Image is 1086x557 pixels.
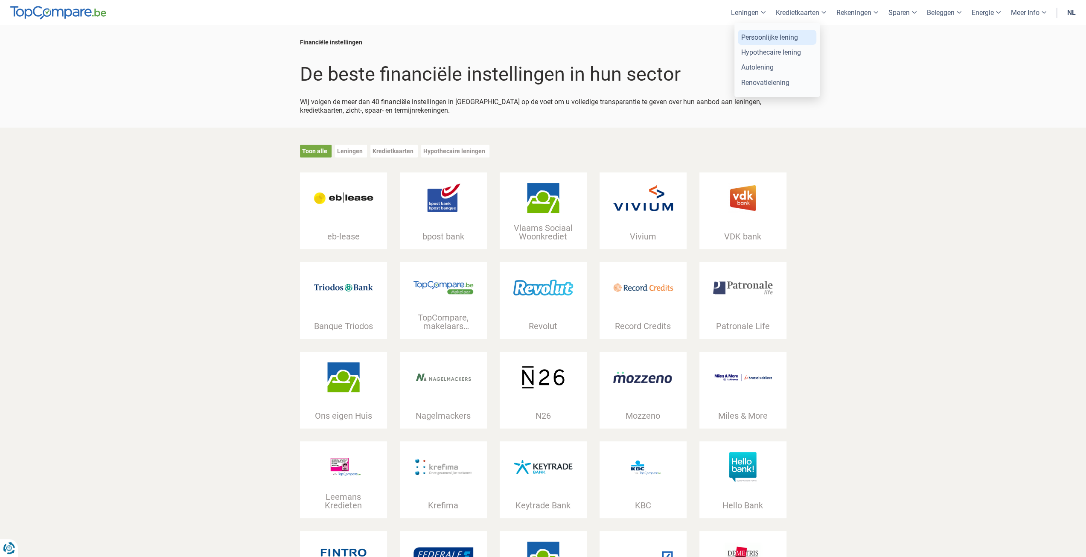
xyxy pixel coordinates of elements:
a: Kredietkaarten [373,148,413,155]
div: Krefima [400,501,487,510]
a: Keytrade Bank Keytrade Bank [500,441,587,493]
a: Patronale Life Patronale Life [699,262,786,339]
img: Record Credits [613,273,673,303]
img: VDK bank [713,183,773,213]
a: Nagelmackers Nagelmackers [400,352,487,403]
img: Patronale Life [713,273,773,303]
a: Persoonlijke lening [738,30,816,45]
a: bpost bank bpost bank [400,172,487,249]
a: Krefima Krefima [400,441,487,493]
div: KBC [600,501,687,510]
div: VDK bank [699,232,786,241]
a: TopCompare, makelaars partner voor jouw krediet TopCompare, makelaars partner voor [PERSON_NAME] [400,262,487,339]
div: Vivium [600,232,687,241]
div: N26 [500,411,587,420]
a: VDK bank VDK bank [699,172,786,249]
div: bpost bank [400,232,487,241]
img: Leemans Kredieten [314,446,373,488]
div: Leemans Kredieten [300,493,387,510]
a: Record Credits Record Credits [600,262,687,339]
div: Wij volgen de meer dan 40 financiële instellingen in [GEOGRAPHIC_DATA] op de voet om u volledige ... [300,89,786,115]
div: Keytrade Bank [500,501,587,510]
a: Ons eigen Huis Ons eigen Huis [300,352,387,403]
a: Leemans Kredieten Leemans Kredieten [300,441,387,493]
img: Banque Triodos [314,273,373,303]
div: Record Credits [600,322,687,330]
div: TopCompare, makelaars partner voor [PERSON_NAME] [400,313,487,330]
img: TopCompare [10,6,106,20]
img: eb-lease [314,183,373,213]
div: Vlaams Sociaal Woonkrediet [500,224,587,241]
a: Autolening [738,60,816,75]
a: Renovatielening [738,75,816,90]
img: Keytrade Bank [513,452,573,482]
div: Miles & More [699,411,786,420]
div: Mozzeno [600,411,687,420]
img: N26 [513,362,573,392]
img: Krefima [413,452,473,482]
a: N26 N26 [500,352,587,403]
img: KBC [613,447,673,486]
a: eb-lease eb-lease [300,172,387,249]
a: Vlaams Sociaal Woonkrediet Vlaams Sociaal Woonkrediet [500,172,587,249]
a: Vivium Vivium [600,172,687,249]
img: Mozzeno [613,370,673,384]
h1: De beste financiële instellingen in hun sector [300,64,786,85]
img: bpost bank [413,183,473,213]
div: Ons eigen Huis [300,411,387,420]
img: Hello Bank [713,452,773,482]
a: KBC KBC [600,441,687,493]
a: Hypothecaire lening [738,45,816,60]
a: Revolut Revolut [500,262,587,339]
a: Toon alle [302,148,327,155]
img: Miles & More [713,362,773,392]
img: Vlaams Sociaal Woonkrediet [513,183,573,213]
a: Miles & More Miles & More [699,352,786,403]
a: Hypothecaire leningen [423,148,485,155]
img: Revolut [513,280,573,296]
a: Hello Bank Hello Bank [699,441,786,493]
a: Mozzeno Mozzeno [600,352,687,403]
div: Nagelmackers [400,411,487,420]
div: Patronale Life [699,322,786,330]
img: TopCompare, makelaars partner voor jouw krediet [413,281,473,294]
img: Nagelmackers [413,362,473,392]
a: Banque Triodos Banque Triodos [300,262,387,339]
div: eb-lease [300,232,387,241]
div: Hello Bank [699,501,786,510]
div: Revolut [500,322,587,330]
div: Financiële instellingen [300,38,786,47]
div: Banque Triodos [300,322,387,330]
img: Ons eigen Huis [314,362,373,392]
img: Vivium [613,183,673,213]
a: Leningen [337,148,363,155]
